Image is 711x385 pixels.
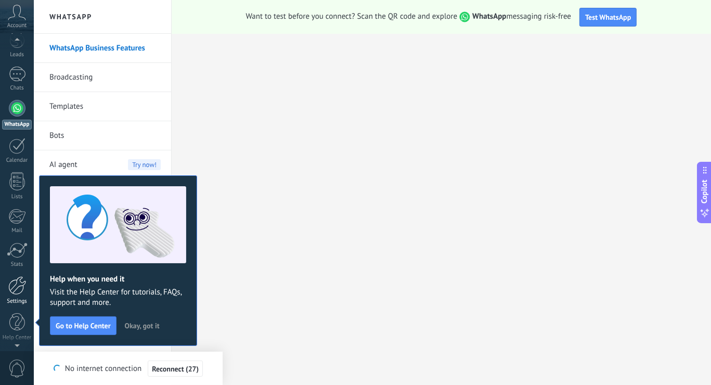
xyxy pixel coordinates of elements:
div: WhatsApp [2,120,32,130]
li: AI agent [34,150,171,179]
span: Copilot [700,180,710,204]
button: Go to Help Center [50,316,117,335]
div: Help Center [2,335,32,341]
span: AI agent [49,150,77,179]
div: Settings [2,298,32,305]
span: Test WhatsApp [585,12,631,22]
div: Stats [2,261,32,268]
li: Bots [34,121,171,150]
li: Templates [34,92,171,121]
div: Leads [2,52,32,58]
button: Okay, got it [120,318,164,333]
strong: WhatsApp [472,11,506,21]
span: Try now! [128,159,161,170]
button: Test WhatsApp [579,8,637,27]
span: Visit the Help Center for tutorials, FAQs, support and more. [50,287,186,308]
a: WhatsApp Business Features [49,34,161,63]
span: Go to Help Center [56,322,111,329]
span: Account [7,22,27,29]
div: Mail [2,227,32,234]
button: Reconnect (27) [148,361,203,377]
div: Lists [2,194,32,200]
li: WhatsApp Business Features [34,34,171,63]
div: No internet connection [54,360,203,377]
a: Bots [49,121,161,150]
span: Okay, got it [125,322,160,329]
li: Broadcasting [34,63,171,92]
h2: Help when you need it [50,274,186,284]
div: Chats [2,85,32,92]
a: AI agentTry now! [49,150,161,179]
span: Reconnect (27) [152,365,199,373]
div: Calendar [2,157,32,164]
a: Templates [49,92,161,121]
a: Broadcasting [49,63,161,92]
span: Want to test before you connect? Scan the QR code and explore messaging risk-free [246,11,572,22]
